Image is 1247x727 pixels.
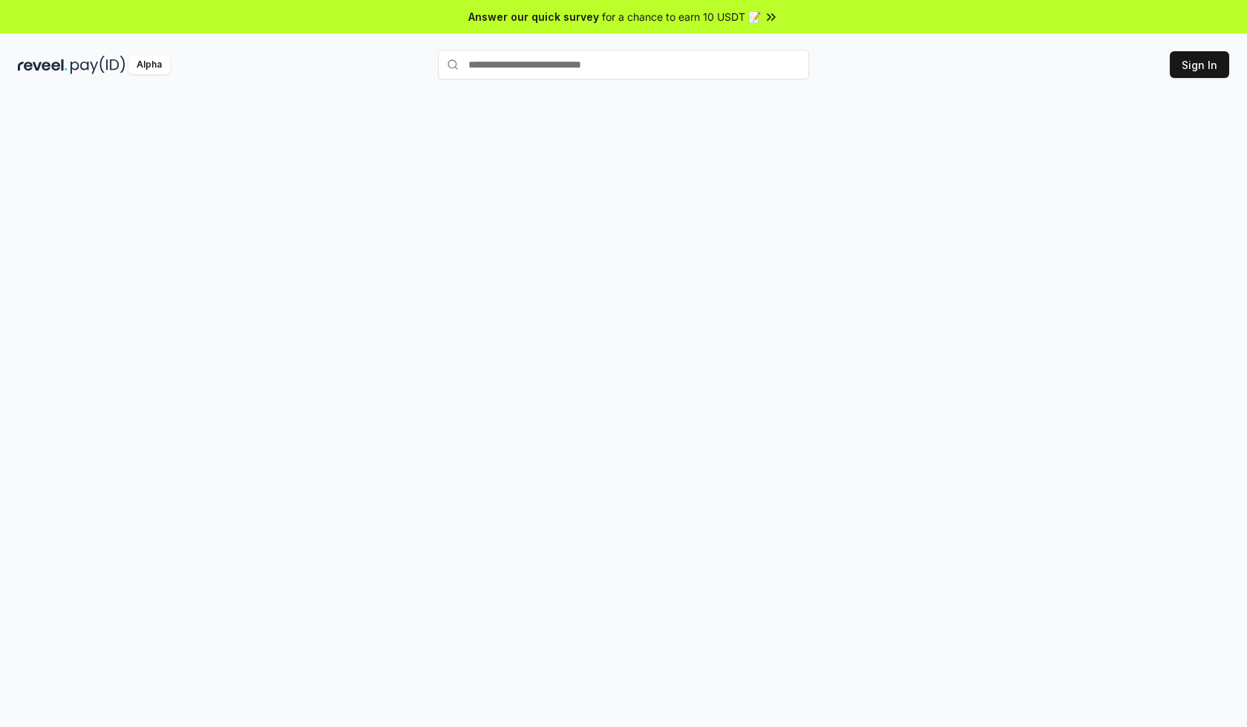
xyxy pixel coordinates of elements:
[71,56,125,74] img: pay_id
[468,9,599,25] span: Answer our quick survey
[602,9,761,25] span: for a chance to earn 10 USDT 📝
[128,56,170,74] div: Alpha
[1170,51,1229,78] button: Sign In
[18,56,68,74] img: reveel_dark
